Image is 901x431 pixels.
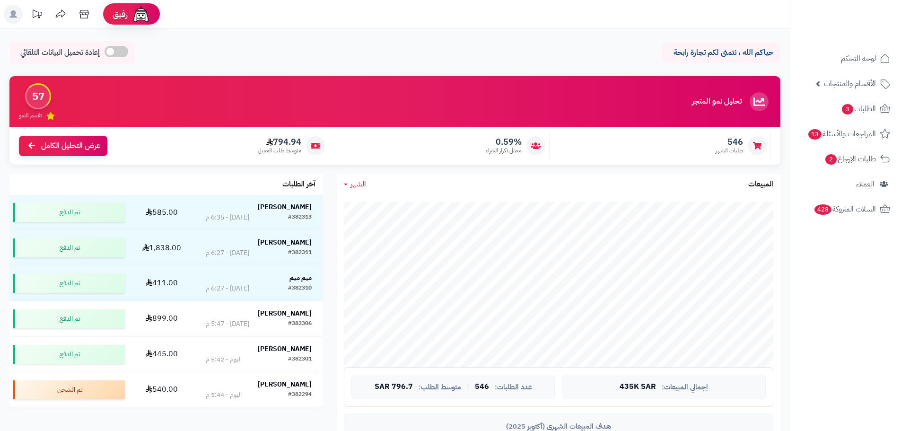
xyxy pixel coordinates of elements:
[206,319,249,329] div: [DATE] - 5:47 م
[748,180,773,189] h3: المبيعات
[796,97,895,120] a: الطلبات3
[620,383,656,391] span: 435K SAR
[814,204,831,215] span: 428
[13,309,125,328] div: تم الدفع
[486,147,522,155] span: معدل تكرار الشراء
[206,284,249,293] div: [DATE] - 6:27 م
[808,129,822,140] span: 13
[662,383,708,391] span: إجمالي المبيعات:
[258,379,312,389] strong: [PERSON_NAME]
[206,355,242,364] div: اليوم - 5:42 م
[13,203,125,222] div: تم الدفع
[824,152,876,166] span: طلبات الإرجاع
[375,383,413,391] span: 796.7 SAR
[419,383,461,391] span: متوسط الطلب:
[288,355,312,364] div: #382301
[288,213,312,222] div: #382313
[716,147,743,155] span: طلبات الشهر
[837,26,892,45] img: logo-2.png
[13,238,125,257] div: تم الدفع
[258,202,312,212] strong: [PERSON_NAME]
[842,104,853,114] span: 3
[258,237,312,247] strong: [PERSON_NAME]
[495,383,532,391] span: عدد الطلبات:
[258,344,312,354] strong: [PERSON_NAME]
[669,47,773,58] p: حياكم الله ، نتمنى لكم تجارة رابحة
[206,213,249,222] div: [DATE] - 6:35 م
[129,301,195,336] td: 899.00
[129,337,195,372] td: 445.00
[41,141,100,151] span: عرض التحليل الكامل
[113,9,128,20] span: رفيق
[282,180,315,189] h3: آخر الطلبات
[25,5,49,26] a: تحديثات المنصة
[796,198,895,220] a: السلات المتروكة428
[129,230,195,265] td: 1,838.00
[129,266,195,301] td: 411.00
[856,177,875,191] span: العملاء
[350,178,366,190] span: الشهر
[796,148,895,170] a: طلبات الإرجاع2
[289,273,312,283] strong: ميم ميم
[131,5,150,24] img: ai-face.png
[692,97,742,106] h3: تحليل نمو المتجر
[824,77,876,90] span: الأقسام والمنتجات
[129,195,195,230] td: 585.00
[814,202,876,216] span: السلات المتروكة
[344,179,366,190] a: الشهر
[288,390,312,400] div: #382294
[288,284,312,293] div: #382310
[796,47,895,70] a: لوحة التحكم
[288,248,312,258] div: #382311
[288,319,312,329] div: #382306
[206,248,249,258] div: [DATE] - 6:27 م
[13,380,125,399] div: تم الشحن
[13,345,125,364] div: تم الدفع
[19,112,42,120] span: تقييم النمو
[825,154,837,165] span: 2
[19,136,107,156] a: عرض التحليل الكامل
[129,372,195,407] td: 540.00
[258,137,301,147] span: 794.94
[807,127,876,141] span: المراجعات والأسئلة
[13,274,125,293] div: تم الدفع
[796,123,895,145] a: المراجعات والأسئلة13
[467,383,469,390] span: |
[258,308,312,318] strong: [PERSON_NAME]
[475,383,489,391] span: 546
[841,52,876,65] span: لوحة التحكم
[841,102,876,115] span: الطلبات
[716,137,743,147] span: 546
[486,137,522,147] span: 0.59%
[20,47,100,58] span: إعادة تحميل البيانات التلقائي
[206,390,242,400] div: اليوم - 5:44 م
[796,173,895,195] a: العملاء
[258,147,301,155] span: متوسط طلب العميل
